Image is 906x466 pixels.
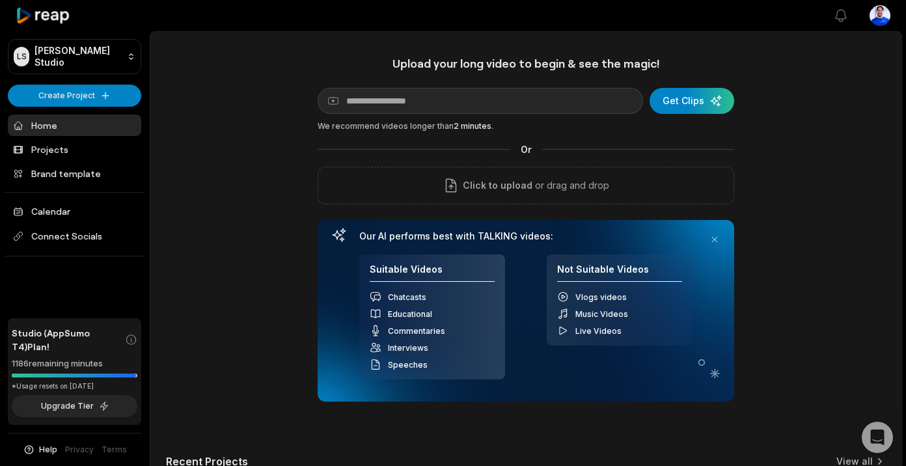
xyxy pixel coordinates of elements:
[388,343,428,353] span: Interviews
[575,309,628,319] span: Music Videos
[318,56,734,71] h1: Upload your long video to begin & see the magic!
[463,178,532,193] span: Click to upload
[359,230,693,242] h3: Our AI performs best with TALKING videos:
[12,357,137,370] div: 1186 remaining minutes
[8,225,141,248] span: Connect Socials
[8,139,141,160] a: Projects
[862,422,893,453] div: Open Intercom Messenger
[23,444,57,456] button: Help
[102,444,127,456] a: Terms
[575,292,627,302] span: Vlogs videos
[388,292,426,302] span: Chatcasts
[12,395,137,417] button: Upgrade Tier
[8,163,141,184] a: Brand template
[8,200,141,222] a: Calendar
[8,85,141,107] button: Create Project
[388,326,445,336] span: Commentaries
[650,88,734,114] button: Get Clips
[12,381,137,391] div: *Usage resets on [DATE]
[318,120,734,132] div: We recommend videos longer than .
[532,178,609,193] p: or drag and drop
[454,121,491,131] span: 2 minutes
[14,47,29,66] div: LS
[34,45,122,68] p: [PERSON_NAME] Studio
[557,264,682,282] h4: Not Suitable Videos
[39,444,57,456] span: Help
[388,360,428,370] span: Speeches
[65,444,94,456] a: Privacy
[388,309,432,319] span: Educational
[12,326,125,353] span: Studio (AppSumo T4) Plan!
[370,264,495,282] h4: Suitable Videos
[510,143,542,156] span: Or
[8,115,141,136] a: Home
[575,326,622,336] span: Live Videos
